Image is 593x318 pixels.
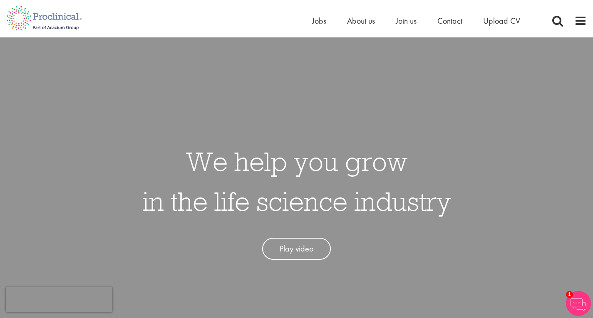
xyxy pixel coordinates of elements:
a: About us [347,15,375,26]
a: Jobs [312,15,326,26]
a: Play video [262,238,331,260]
a: Join us [396,15,417,26]
a: Upload CV [483,15,520,26]
span: 1 [566,291,573,298]
a: Contact [437,15,462,26]
img: Chatbot [566,291,591,316]
h1: We help you grow in the life science industry [142,141,451,221]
